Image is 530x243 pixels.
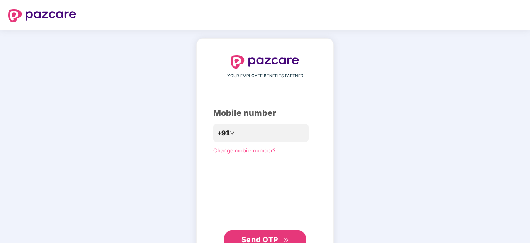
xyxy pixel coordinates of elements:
img: logo [8,9,76,22]
span: double-right [284,238,289,243]
span: down [230,130,235,135]
span: +91 [217,128,230,138]
a: Change mobile number? [213,147,276,154]
div: Mobile number [213,107,317,120]
img: logo [231,55,299,69]
span: YOUR EMPLOYEE BENEFITS PARTNER [227,73,303,79]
